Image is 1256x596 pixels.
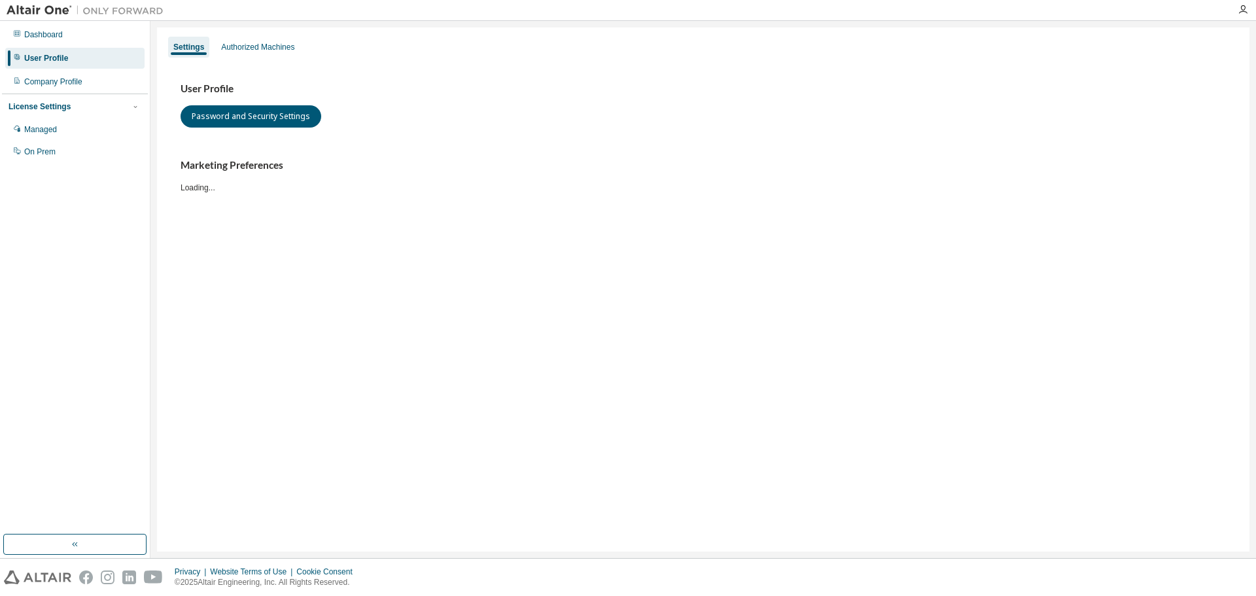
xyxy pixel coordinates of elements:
div: Dashboard [24,29,63,40]
div: Privacy [175,567,210,577]
p: © 2025 Altair Engineering, Inc. All Rights Reserved. [175,577,360,588]
h3: User Profile [181,82,1226,96]
div: Website Terms of Use [210,567,296,577]
div: Managed [24,124,57,135]
img: altair_logo.svg [4,570,71,584]
img: facebook.svg [79,570,93,584]
button: Password and Security Settings [181,105,321,128]
div: Authorized Machines [221,42,294,52]
div: User Profile [24,53,68,63]
h3: Marketing Preferences [181,159,1226,172]
div: Settings [173,42,204,52]
img: linkedin.svg [122,570,136,584]
img: instagram.svg [101,570,114,584]
div: On Prem [24,147,56,157]
div: Loading... [181,159,1226,192]
img: Altair One [7,4,170,17]
img: youtube.svg [144,570,163,584]
div: Cookie Consent [296,567,360,577]
div: License Settings [9,101,71,112]
div: Company Profile [24,77,82,87]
